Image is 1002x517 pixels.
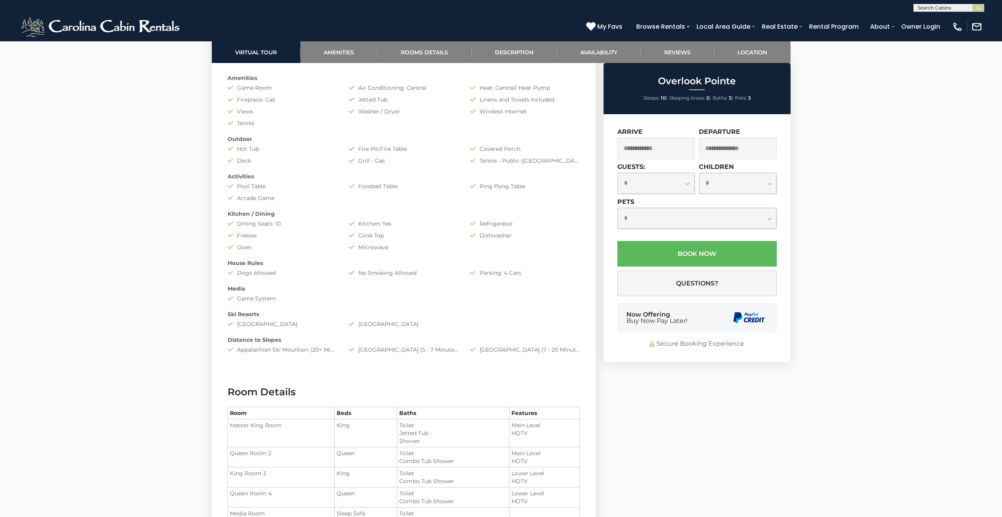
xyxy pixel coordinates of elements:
[713,95,728,101] span: Baths:
[464,346,585,354] div: [GEOGRAPHIC_DATA] (7 - 20 Minute Drive)
[343,346,464,354] div: [GEOGRAPHIC_DATA] (5 - 7 Minute Drive)
[343,84,464,92] div: Air Conditioning: Central
[222,182,343,190] div: Pool Table
[699,128,740,135] label: Departure
[464,145,585,153] div: Covered Porch
[228,385,580,399] h3: Room Details
[464,84,585,92] div: Heat: Central/ Heat Pump
[669,95,705,101] span: Sleeping Areas:
[222,194,343,202] div: Arcade Game
[699,163,734,170] label: Children
[337,422,350,429] span: King
[399,429,507,437] li: Jetted Tub
[222,310,586,318] div: Ski Resorts
[343,220,464,228] div: Kitchen: Yes
[758,20,802,33] a: Real Estate
[343,107,464,115] div: Washer / Dryer
[399,497,507,505] li: Combo Tub Shower
[399,457,507,465] li: Combo Tub Shower
[20,15,183,39] img: White-1-2.png
[222,157,343,165] div: Deck
[228,447,334,467] td: Queen Room 2
[511,497,577,505] li: HDTV
[464,269,585,277] div: Parking: 4 Cars
[511,449,577,457] li: Main Level
[399,437,507,445] li: Shower
[222,119,343,127] div: Tennis
[343,232,464,239] div: Cook Top
[343,269,464,277] div: No Smoking Allowed
[706,95,709,101] strong: 5
[866,20,894,33] a: About
[397,407,509,419] th: Baths
[626,311,687,324] div: Now Offering
[222,232,343,239] div: Freezer
[735,95,747,101] span: Pets:
[464,182,585,190] div: Ping Pong Table
[337,470,350,477] span: King
[222,84,343,92] div: Game Room
[971,21,982,32] img: mail-regular-white.png
[597,22,622,32] span: My Favs
[222,320,343,328] div: [GEOGRAPHIC_DATA]
[228,407,334,419] th: Room
[399,421,507,429] li: Toilet
[617,241,777,267] button: Book Now
[714,41,791,63] a: Location
[511,489,577,497] li: Lower Level
[729,95,732,101] strong: 3
[343,96,464,104] div: Jetted Tub
[669,93,711,103] li: |
[617,198,634,206] label: Pets
[343,320,464,328] div: [GEOGRAPHIC_DATA]
[399,477,507,485] li: Combo Tub Shower
[617,271,777,296] button: Questions?
[661,95,666,101] strong: 10
[464,232,585,239] div: Dishwasher
[509,407,580,419] th: Features
[713,93,733,103] li: |
[212,41,300,63] a: Virtual Tour
[511,429,577,437] li: HDTV
[222,346,343,354] div: Appalachian Ski Mountain (20+ Minute Drive)
[222,107,343,115] div: Views
[511,477,577,485] li: HDTV
[897,20,944,33] a: Owner Login
[805,20,863,33] a: Rental Program
[641,41,714,63] a: Reviews
[464,157,585,165] div: Tennis - Public ([GEOGRAPHIC_DATA])
[222,172,586,180] div: Activities
[222,336,586,344] div: Distance to Slopes
[343,145,464,153] div: Fire Pit/Fire Table
[228,467,334,487] td: King Room 3
[337,450,355,457] span: Queen
[228,419,334,447] td: Master King Room
[511,421,577,429] li: Main Level
[399,469,507,477] li: Toilet
[343,243,464,251] div: Microwave
[222,74,586,82] div: Amenities
[222,96,343,104] div: Fireplace: Gas
[626,318,687,324] span: Buy Now Pay Later!
[222,259,586,267] div: House Rules
[748,95,751,101] strong: 3
[643,93,667,103] li: |
[222,285,586,293] div: Media
[337,510,365,517] span: Sleep Sofa
[222,145,343,153] div: Hot Tub
[337,490,355,497] span: Queen
[617,163,645,170] label: Guests:
[222,135,586,143] div: Outdoor
[399,449,507,457] li: Toilet
[343,182,464,190] div: Foosball Table
[617,128,643,135] label: Arrive
[222,243,343,251] div: Oven
[557,41,641,63] a: Availability
[222,295,343,302] div: Game System
[300,41,378,63] a: Amenities
[693,20,754,33] a: Local Area Guide
[399,489,507,497] li: Toilet
[511,469,577,477] li: Lower Level
[472,41,557,63] a: Description
[222,210,586,218] div: Kitchen / Dining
